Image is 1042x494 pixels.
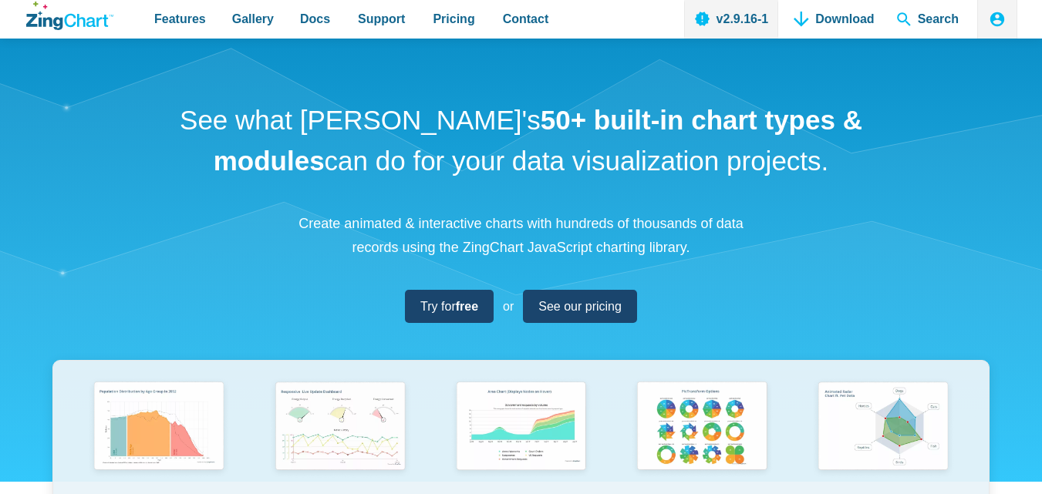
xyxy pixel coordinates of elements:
span: Pricing [433,8,474,29]
span: Try for [420,296,478,317]
span: Features [154,8,206,29]
img: Population Distribution by Age Group in 2052 [86,376,231,479]
span: See our pricing [538,296,622,317]
img: Animated Radar Chart ft. Pet Data [811,376,956,479]
a: Animated Radar Chart ft. Pet Data [793,376,974,494]
h1: See what [PERSON_NAME]'s can do for your data visualization projects. [174,100,868,181]
a: Area Chart (Displays Nodes on Hover) [430,376,612,494]
a: Responsive Live Update Dashboard [249,376,430,494]
a: Population Distribution by Age Group in 2052 [69,376,250,494]
a: ZingChart Logo. Click to return to the homepage [26,2,113,30]
span: Contact [503,8,549,29]
strong: free [456,300,478,313]
span: Support [358,8,405,29]
a: Pie Transform Options [612,376,793,494]
strong: 50+ built-in chart types & modules [214,105,862,176]
span: or [503,296,514,317]
img: Responsive Live Update Dashboard [268,376,413,479]
img: Pie Transform Options [629,376,774,479]
a: Try forfree [405,290,494,323]
span: Docs [300,8,330,29]
span: Gallery [232,8,274,29]
a: See our pricing [523,290,637,323]
img: Area Chart (Displays Nodes on Hover) [449,376,594,479]
p: Create animated & interactive charts with hundreds of thousands of data records using the ZingCha... [290,212,753,259]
